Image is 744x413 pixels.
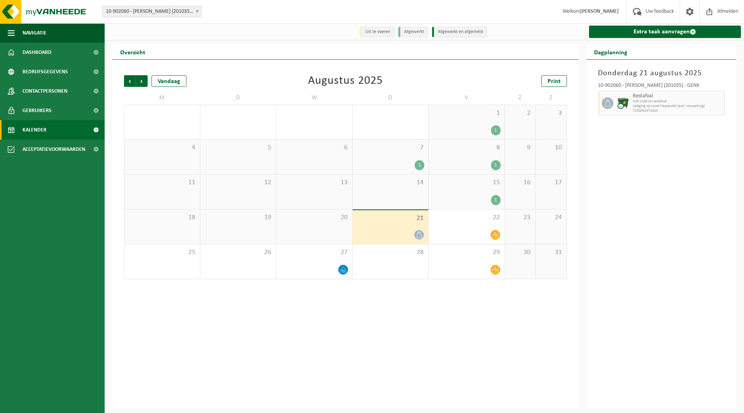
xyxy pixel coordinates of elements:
[128,143,196,152] span: 4
[539,248,562,257] span: 31
[541,75,567,87] a: Print
[509,109,532,118] span: 2
[22,23,46,43] span: Navigatie
[633,93,723,99] span: Restafval
[204,143,272,152] span: 5
[580,9,619,14] strong: [PERSON_NAME]
[22,81,67,101] span: Contactpersonen
[22,62,68,81] span: Bedrijfsgegevens
[491,125,501,135] div: 1
[22,140,85,159] span: Acceptatievoorwaarden
[509,178,532,187] span: 16
[124,75,136,87] span: Vorige
[415,160,424,170] div: 1
[539,143,562,152] span: 10
[112,44,153,59] h2: Overzicht
[633,99,723,104] span: WB-1100-CU restafval
[539,109,562,118] span: 3
[204,213,272,222] span: 19
[536,91,567,105] td: Z
[586,44,635,59] h2: Dagplanning
[633,109,723,113] span: T250001672620
[276,91,353,105] td: W
[432,213,501,222] span: 22
[491,160,501,170] div: 1
[128,248,196,257] span: 25
[22,101,52,120] span: Gebruikers
[356,143,425,152] span: 7
[598,83,725,91] div: 10-902060 - [PERSON_NAME] (201035) - GENK
[360,27,394,37] li: Uit te voeren
[432,143,501,152] span: 8
[128,213,196,222] span: 18
[22,43,52,62] span: Dashboard
[589,26,741,38] a: Extra taak aanvragen
[356,248,425,257] span: 28
[280,143,348,152] span: 6
[509,248,532,257] span: 30
[102,6,201,17] span: 10-902060 - AVA GENK (201035) - GENK
[539,178,562,187] span: 17
[398,27,428,37] li: Afgewerkt
[432,178,501,187] span: 15
[280,178,348,187] span: 13
[280,213,348,222] span: 20
[505,91,536,105] td: Z
[429,91,505,105] td: V
[509,143,532,152] span: 9
[200,91,277,105] td: D
[432,27,487,37] li: Afgewerkt en afgemeld
[509,213,532,222] span: 23
[356,214,425,223] span: 21
[204,248,272,257] span: 26
[280,248,348,257] span: 27
[103,6,201,17] span: 10-902060 - AVA GENK (201035) - GENK
[356,178,425,187] span: 14
[353,91,429,105] td: D
[539,213,562,222] span: 24
[128,178,196,187] span: 11
[633,104,723,109] span: Lediging op vaste frequentie (excl. verwerking)
[548,78,561,85] span: Print
[124,91,200,105] td: M
[432,109,501,118] span: 1
[491,195,501,205] div: 1
[308,75,383,87] div: Augustus 2025
[432,248,501,257] span: 29
[617,97,629,109] img: WB-1100-CU
[598,67,725,79] h3: Donderdag 21 augustus 2025
[136,75,148,87] span: Volgende
[152,75,186,87] div: Vandaag
[204,178,272,187] span: 12
[22,120,46,140] span: Kalender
